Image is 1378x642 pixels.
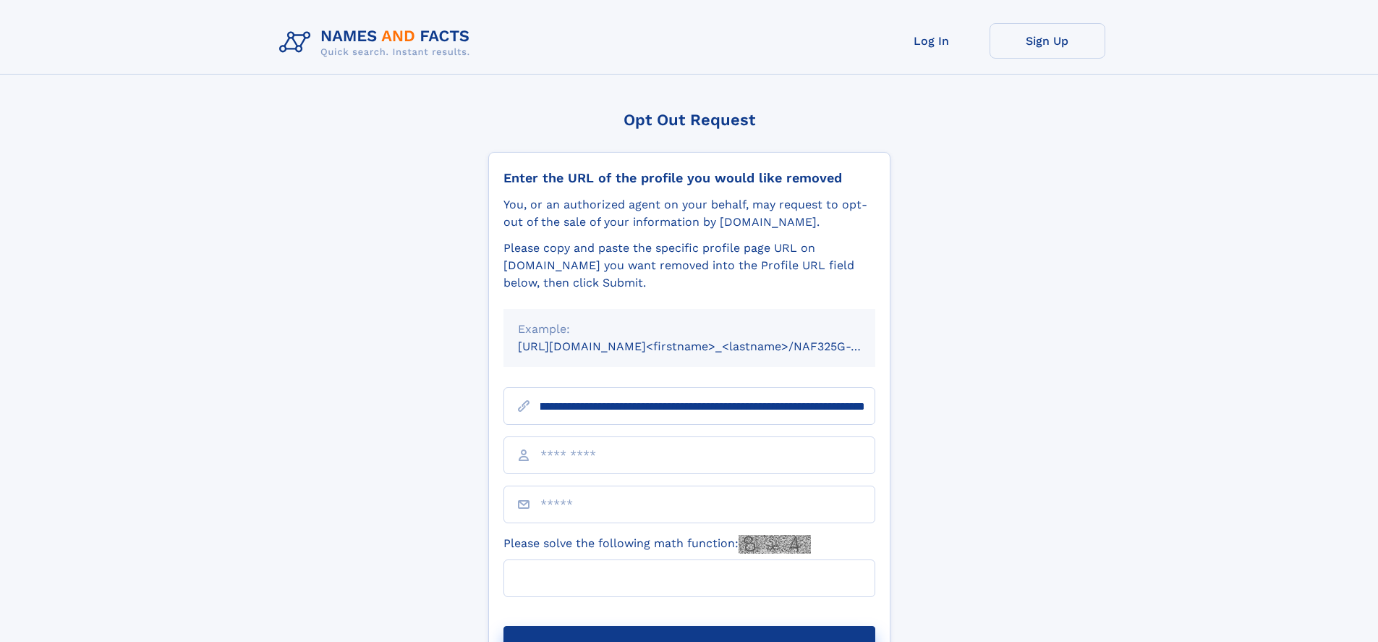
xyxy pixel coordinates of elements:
[503,535,811,554] label: Please solve the following math function:
[874,23,990,59] a: Log In
[503,240,875,292] div: Please copy and paste the specific profile page URL on [DOMAIN_NAME] you want removed into the Pr...
[503,196,875,231] div: You, or an authorized agent on your behalf, may request to opt-out of the sale of your informatio...
[503,170,875,186] div: Enter the URL of the profile you would like removed
[273,23,482,62] img: Logo Names and Facts
[518,321,861,338] div: Example:
[488,111,890,129] div: Opt Out Request
[518,339,903,353] small: [URL][DOMAIN_NAME]<firstname>_<lastname>/NAF325G-xxxxxxxx
[990,23,1105,59] a: Sign Up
